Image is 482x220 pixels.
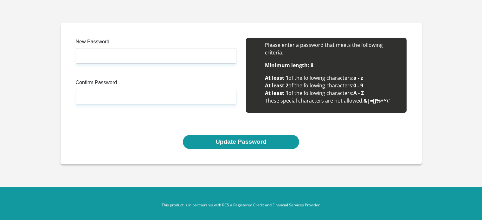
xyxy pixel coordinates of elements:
input: Confirm Password [76,89,236,104]
b: At least 2 [265,82,288,89]
button: Update Password [183,135,299,149]
b: a - z [353,74,363,81]
li: of the following characters: [265,74,400,82]
input: Enter new Password [76,48,236,64]
label: New Password [76,38,236,48]
li: of the following characters: [265,89,400,97]
li: These special characters are not allowed: [265,97,400,104]
b: 0 - 9 [353,82,363,89]
p: This product is in partnership with RCS a Registered Credit and Financial Services Provider. [65,202,417,208]
label: Confirm Password [76,79,236,89]
b: A - Z [353,90,364,97]
li: Please enter a password that meets the following criteria. [265,41,400,56]
li: of the following characters: [265,82,400,89]
b: &|=[]%+^\' [363,97,390,104]
b: At least 1 [265,90,288,97]
b: At least 1 [265,74,288,81]
b: Minimum length: 8 [265,62,313,69]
